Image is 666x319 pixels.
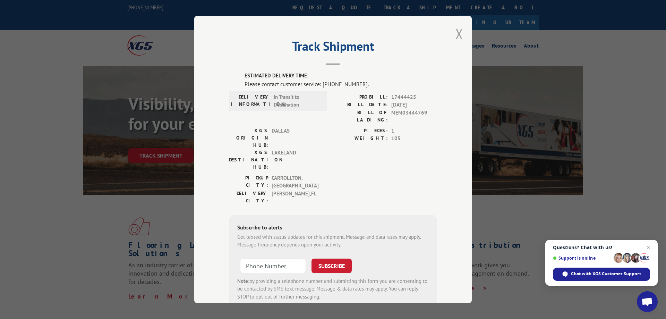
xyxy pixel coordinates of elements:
[571,271,641,277] span: Chat with XGS Customer Support
[391,101,437,109] span: [DATE]
[333,127,388,135] label: PIECES:
[644,243,652,252] span: Close chat
[553,245,650,250] span: Questions? Chat with us!
[637,291,658,312] div: Open chat
[229,174,268,190] label: PICKUP CITY:
[333,135,388,143] label: WEIGHT:
[237,277,429,301] div: by providing a telephone number and submitting this form you are consenting to be contacted by SM...
[229,149,268,171] label: XGS DESTINATION HUB:
[333,93,388,101] label: PROBILL:
[237,223,429,233] div: Subscribe to alerts
[245,80,437,88] div: Please contact customer service: [PHONE_NUMBER].
[272,149,318,171] span: LAKELAND
[391,135,437,143] span: 105
[553,255,611,261] span: Support is online
[311,259,352,273] button: SUBSCRIBE
[455,25,463,43] button: Close modal
[391,109,437,124] span: MEM03444769
[245,72,437,80] label: ESTIMATED DELIVERY TIME:
[231,93,270,109] label: DELIVERY INFORMATION:
[229,190,268,204] label: DELIVERY CITY:
[274,93,321,109] span: In Transit to Destination
[272,174,318,190] span: CARROLLTON , [GEOGRAPHIC_DATA]
[333,101,388,109] label: BILL DATE:
[333,109,388,124] label: BILL OF LADING:
[237,233,429,249] div: Get texted with status updates for this shipment. Message and data rates may apply. Message frequ...
[553,268,650,281] div: Chat with XGS Customer Support
[229,41,437,54] h2: Track Shipment
[391,127,437,135] span: 1
[272,127,318,149] span: DALLAS
[237,278,249,284] strong: Note:
[272,190,318,204] span: [PERSON_NAME] , FL
[229,127,268,149] label: XGS ORIGIN HUB:
[240,259,306,273] input: Phone Number
[391,93,437,101] span: 17444425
